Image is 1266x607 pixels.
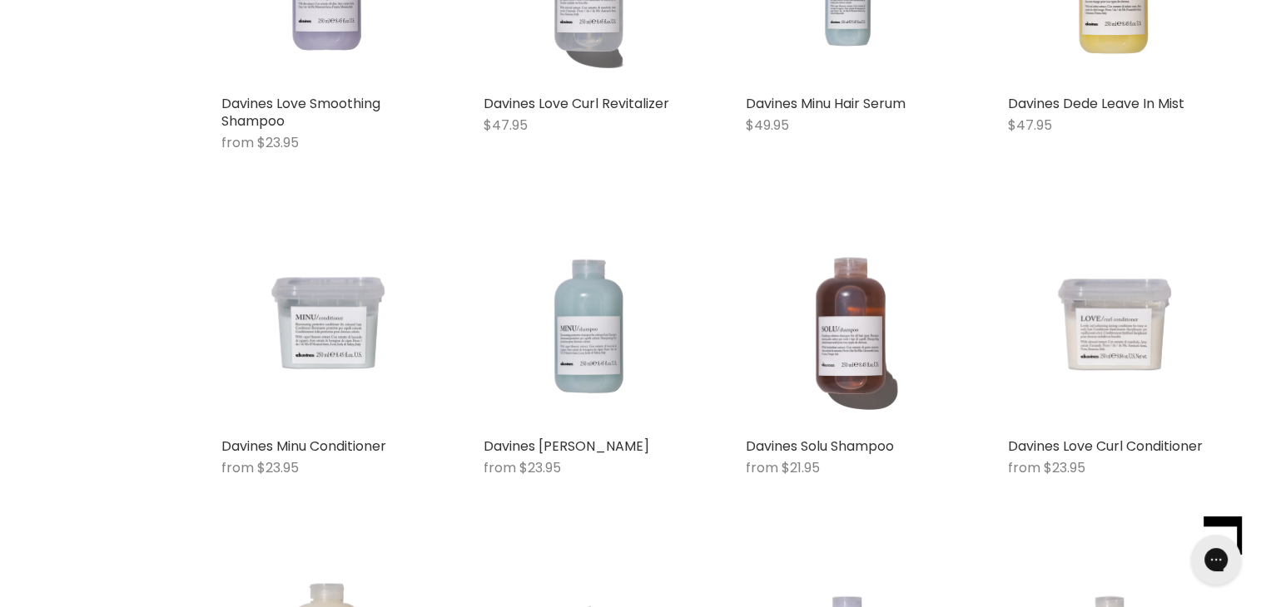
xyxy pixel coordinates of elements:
[519,458,561,477] span: $23.95
[782,458,820,477] span: $21.95
[221,458,254,477] span: from
[746,217,958,429] img: Davines Solu Shampoo
[221,133,254,152] span: from
[1008,94,1184,113] a: Davines Dede Leave In Mist
[746,116,789,135] span: $49.95
[746,437,894,456] a: Davines Solu Shampoo
[484,458,516,477] span: from
[484,217,696,429] img: Davines Minu Shampoo
[221,437,386,456] a: Davines Minu Conditioner
[484,437,649,456] a: Davines [PERSON_NAME]
[484,116,528,135] span: $47.95
[257,133,299,152] span: $23.95
[746,94,906,113] a: Davines Minu Hair Serum
[746,458,778,477] span: from
[1044,458,1085,477] span: $23.95
[1008,217,1220,429] img: Davines Love Curl Conditioner
[1183,529,1249,590] iframe: Gorgias live chat messenger
[221,94,380,131] a: Davines Love Smoothing Shampoo
[257,458,299,477] span: $23.95
[1008,458,1040,477] span: from
[484,94,669,113] a: Davines Love Curl Revitalizer
[1008,437,1203,456] a: Davines Love Curl Conditioner
[1008,116,1052,135] span: $47.95
[221,217,434,429] img: Davines Minu Conditioner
